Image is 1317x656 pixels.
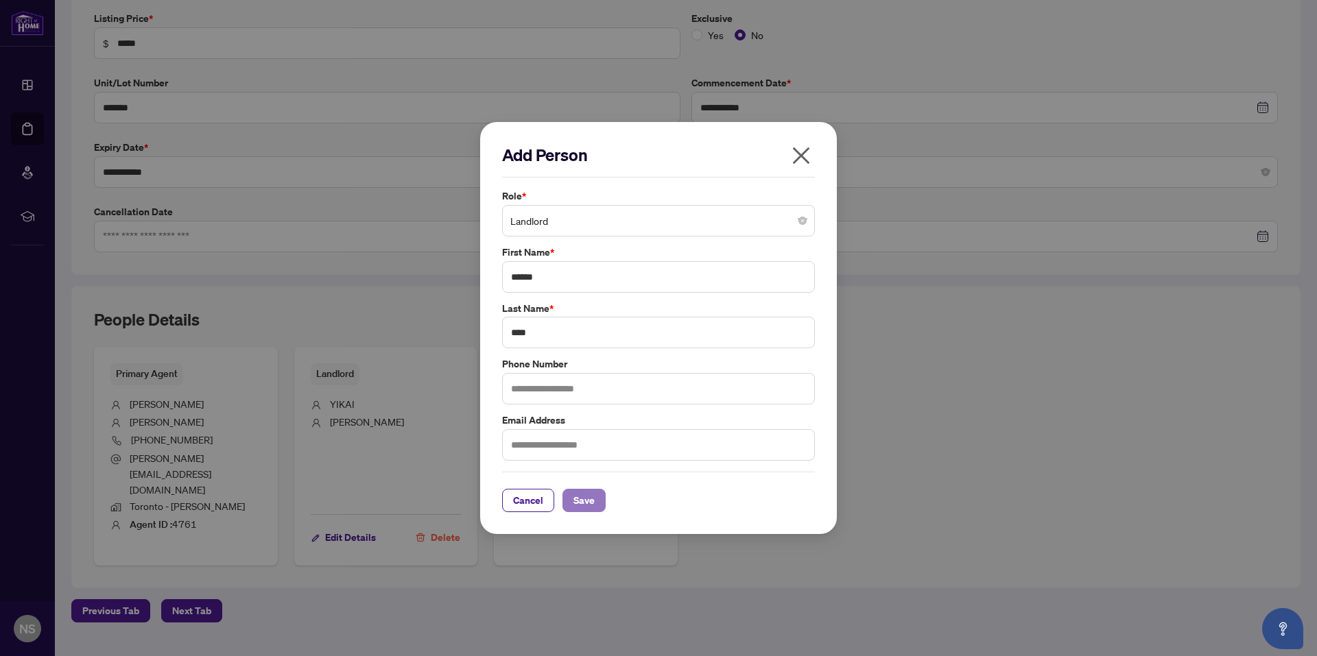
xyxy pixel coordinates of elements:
[513,489,543,511] span: Cancel
[502,144,815,166] h2: Add Person
[502,356,815,372] label: Phone Number
[502,301,815,316] label: Last Name
[1262,608,1303,649] button: Open asap
[573,489,595,511] span: Save
[510,208,807,234] span: Landlord
[790,145,812,167] span: close
[502,413,815,428] label: Email Address
[502,489,554,512] button: Cancel
[562,489,606,512] button: Save
[798,217,807,225] span: close-circle
[502,245,815,260] label: First Name
[502,189,815,204] label: Role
